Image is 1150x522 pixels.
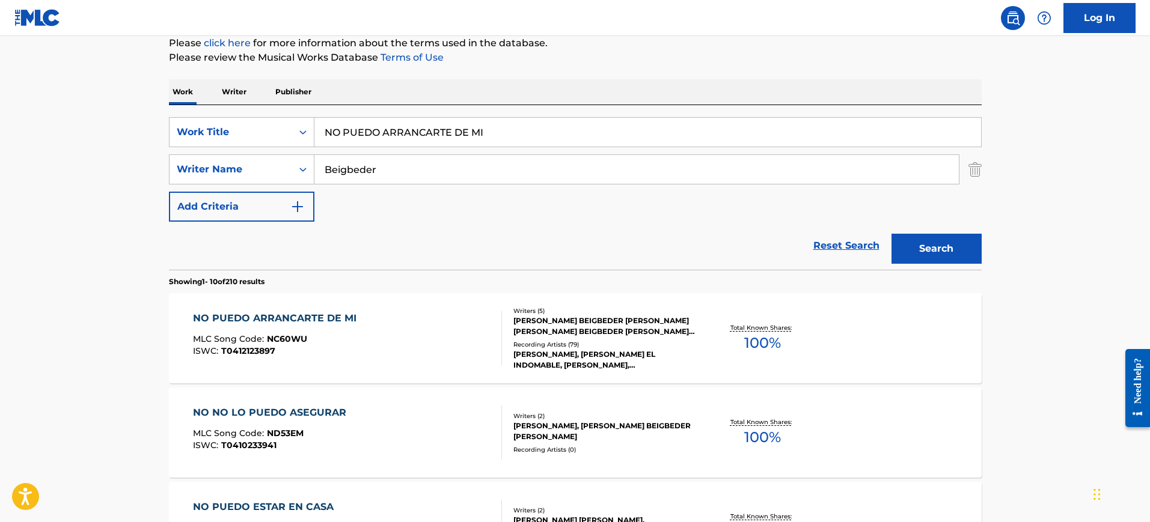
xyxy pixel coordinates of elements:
[218,79,250,105] p: Writer
[513,420,695,442] div: [PERSON_NAME], [PERSON_NAME] BEIGBEDER [PERSON_NAME]
[290,199,305,214] img: 9d2ae6d4665cec9f34b9.svg
[169,36,982,50] p: Please for more information about the terms used in the database.
[1063,3,1136,33] a: Log In
[513,445,695,454] div: Recording Artists ( 0 )
[267,333,307,344] span: NC60WU
[1093,476,1101,512] div: Drag
[968,154,982,184] img: Delete Criterion
[513,315,695,337] div: [PERSON_NAME] BEIGBEDER [PERSON_NAME] [PERSON_NAME] BEIGBEDER [PERSON_NAME], [PERSON_NAME] [PERSO...
[744,426,781,448] span: 100 %
[1037,11,1051,25] img: help
[193,500,340,514] div: NO PUEDO ESTAR EN CASA
[204,37,251,49] a: click here
[730,323,795,332] p: Total Known Shares:
[513,349,695,371] div: [PERSON_NAME], [PERSON_NAME] EL INDOMABLE, [PERSON_NAME], [PERSON_NAME], [PERSON_NAME]
[378,52,444,63] a: Terms of Use
[169,192,314,222] button: Add Criteria
[169,79,197,105] p: Work
[744,332,781,354] span: 100 %
[169,276,265,287] p: Showing 1 - 10 of 210 results
[1090,464,1150,522] iframe: Chat Widget
[193,440,221,451] span: ISWC :
[14,9,61,26] img: MLC Logo
[177,162,285,177] div: Writer Name
[193,405,352,420] div: NO NO LO PUEDO ASEGURAR
[1032,6,1056,30] div: Help
[193,428,267,439] span: MLC Song Code :
[221,440,277,451] span: T0410233941
[892,234,982,264] button: Search
[513,340,695,349] div: Recording Artists ( 79 )
[1001,6,1025,30] a: Public Search
[513,411,695,420] div: Writers ( 2 )
[193,311,362,326] div: NO PUEDO ARRANCARTE DE MI
[221,345,275,356] span: T0412123897
[169,117,982,270] form: Search Form
[272,79,315,105] p: Publisher
[513,506,695,515] div: Writers ( 2 )
[193,333,267,344] span: MLC Song Code :
[730,417,795,426] p: Total Known Shares:
[169,50,982,65] p: Please review the Musical Works Database
[807,232,885,259] a: Reset Search
[267,428,304,439] span: ND53EM
[177,125,285,139] div: Work Title
[193,345,221,356] span: ISWC :
[730,512,795,521] p: Total Known Shares:
[169,293,982,383] a: NO PUEDO ARRANCARTE DE MIMLC Song Code:NC60WUISWC:T0412123897Writers (5)[PERSON_NAME] BEIGBEDER [...
[513,306,695,315] div: Writers ( 5 )
[1116,340,1150,437] iframe: Resource Center
[169,387,982,478] a: NO NO LO PUEDO ASEGURARMLC Song Code:ND53EMISWC:T0410233941Writers (2)[PERSON_NAME], [PERSON_NAME...
[1006,11,1020,25] img: search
